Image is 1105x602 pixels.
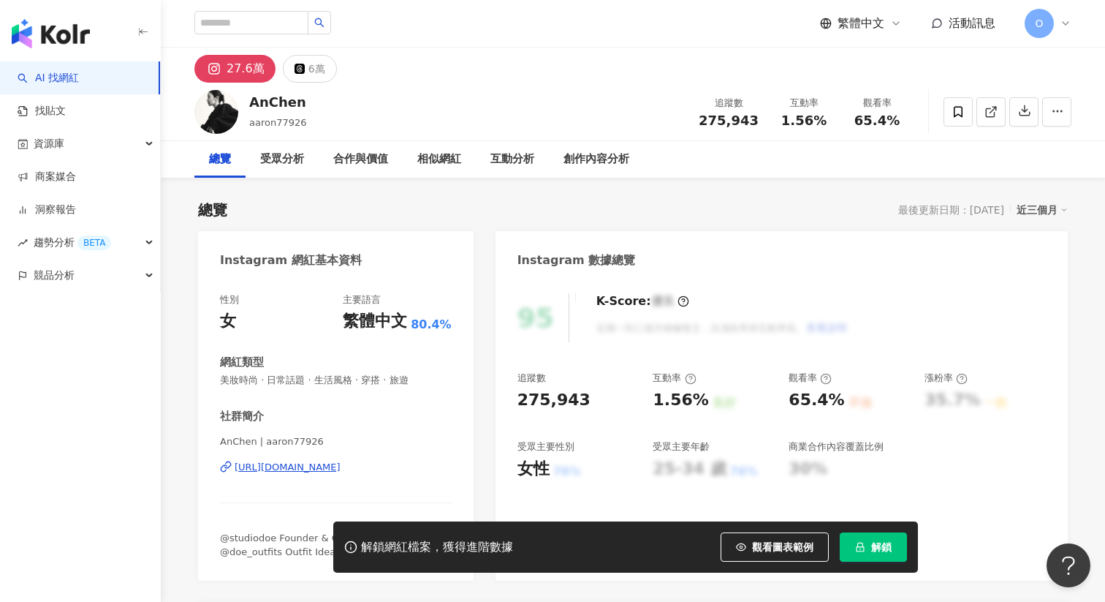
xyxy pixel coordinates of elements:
span: 80.4% [411,317,452,333]
button: 觀看圖表範例 [721,533,829,562]
div: K-Score : [596,293,689,309]
div: 65.4% [789,389,844,412]
div: 性別 [220,293,239,306]
a: 洞察報告 [18,203,76,217]
div: 互動率 [776,96,832,110]
a: 商案媒合 [18,170,76,184]
div: 受眾主要性別 [517,440,574,454]
button: 解鎖 [840,533,907,562]
span: rise [18,238,28,248]
div: 相似網紅 [417,151,461,168]
button: 6萬 [283,55,337,83]
div: 合作與價值 [333,151,388,168]
div: 觀看率 [849,96,905,110]
span: 資源庫 [34,127,64,160]
span: search [314,18,324,28]
div: 最後更新日期：[DATE] [898,204,1004,216]
span: lock [855,542,865,552]
div: 創作內容分析 [563,151,629,168]
div: 275,943 [517,389,591,412]
div: 女 [220,310,236,333]
a: searchAI 找網紅 [18,71,79,86]
div: Instagram 數據總覽 [517,252,636,268]
div: 追蹤數 [699,96,759,110]
div: 社群簡介 [220,409,264,424]
span: 美妝時尚 · 日常話題 · 生活風格 · 穿搭 · 旅遊 [220,374,452,387]
span: 65.4% [854,113,900,128]
div: 追蹤數 [517,372,546,385]
div: 網紅類型 [220,355,264,370]
span: 1.56% [781,113,827,128]
div: Instagram 網紅基本資料 [220,252,362,268]
span: 繁體中文 [838,15,884,31]
div: 商業合作內容覆蓋比例 [789,440,884,454]
span: 活動訊息 [949,16,995,30]
div: 總覽 [209,151,231,168]
div: 近三個月 [1017,200,1068,219]
span: 競品分析 [34,259,75,292]
span: 趨勢分析 [34,226,111,259]
span: 275,943 [699,113,759,128]
div: 受眾主要年齡 [653,440,710,454]
div: 互動率 [653,372,696,385]
img: logo [12,19,90,48]
div: 6萬 [308,59,325,79]
img: KOL Avatar [194,90,238,134]
div: 觀看率 [789,372,832,385]
div: 1.56% [653,389,708,412]
div: BETA [77,236,111,250]
div: 繁體中文 [343,310,407,333]
div: 受眾分析 [260,151,304,168]
span: aaron77926 [249,117,307,128]
div: 主要語言 [343,293,381,306]
div: 總覽 [198,200,227,220]
span: 觀看圖表範例 [752,541,813,553]
span: 解鎖 [871,541,892,553]
div: [URL][DOMAIN_NAME] [235,461,341,474]
div: 互動分析 [490,151,534,168]
a: [URL][DOMAIN_NAME] [220,461,452,474]
div: 漲粉率 [924,372,968,385]
div: 女性 [517,458,550,481]
button: 27.6萬 [194,55,276,83]
span: AnChen | aaron77926 [220,435,452,448]
div: 27.6萬 [227,59,265,79]
div: 解鎖網紅檔案，獲得進階數據 [361,540,513,555]
div: AnChen [249,93,307,111]
span: O [1035,15,1043,31]
a: 找貼文 [18,104,66,118]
